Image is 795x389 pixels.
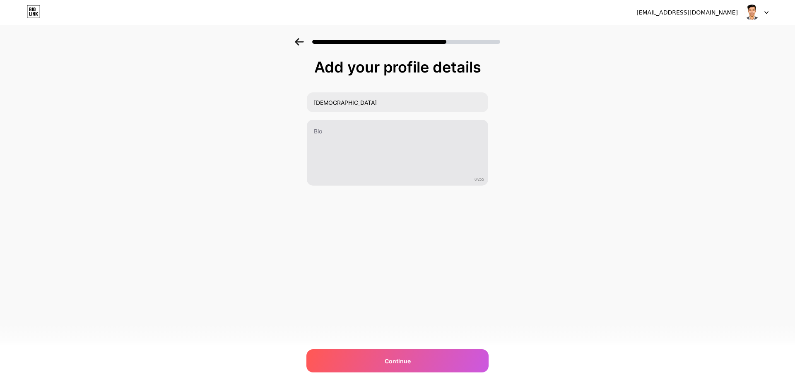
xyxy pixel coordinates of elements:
input: Your name [307,92,488,112]
span: Continue [385,357,411,365]
div: [EMAIL_ADDRESS][DOMAIN_NAME] [636,8,738,17]
img: Asiful Islam [744,5,760,20]
div: Add your profile details [311,59,484,75]
span: 0/255 [475,177,484,182]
